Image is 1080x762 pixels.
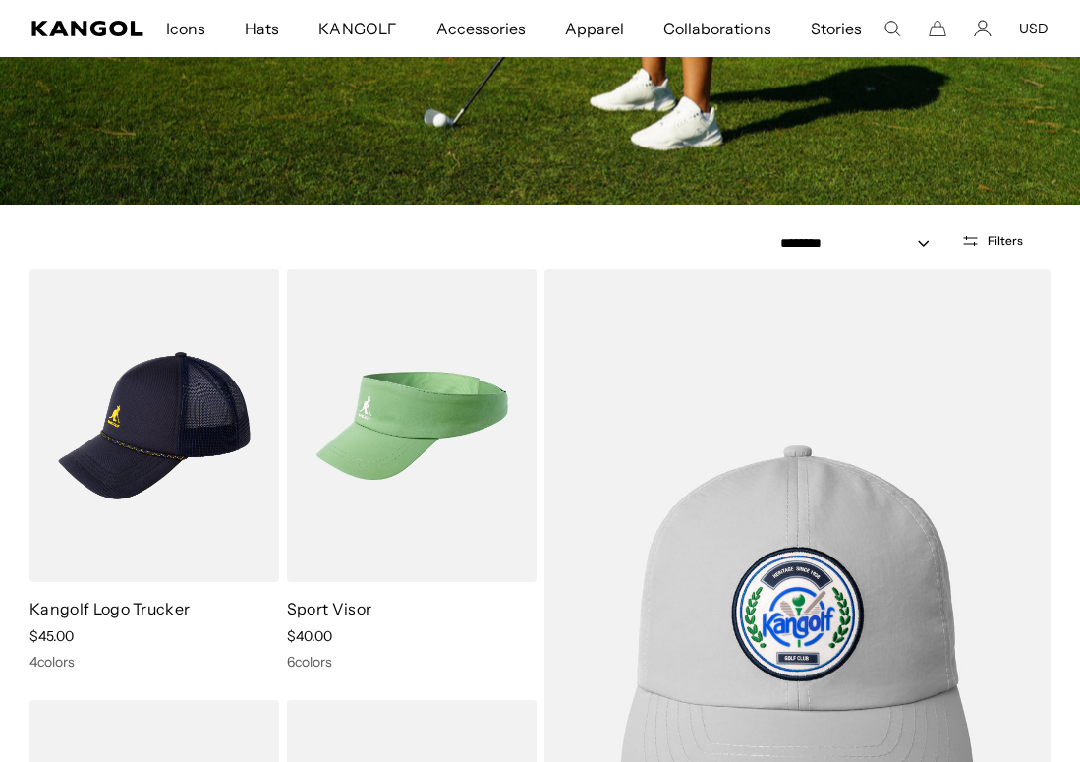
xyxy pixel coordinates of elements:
span: $40.00 [287,627,332,645]
a: Kangolf Logo Trucker [29,599,190,618]
button: Open filters [949,232,1035,250]
select: Sort by: Featured [772,233,949,254]
a: Kangol [31,21,144,36]
a: Sport Visor [287,599,372,618]
div: 4 colors [29,653,279,671]
div: 6 colors [287,653,537,671]
img: Kangolf Logo Trucker [29,269,279,583]
button: USD [1019,20,1049,37]
a: Account [974,20,992,37]
span: $45.00 [29,627,74,645]
summary: Search here [883,20,901,37]
span: Filters [988,234,1023,248]
img: Sport Visor [287,269,537,583]
button: Cart [929,20,946,37]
